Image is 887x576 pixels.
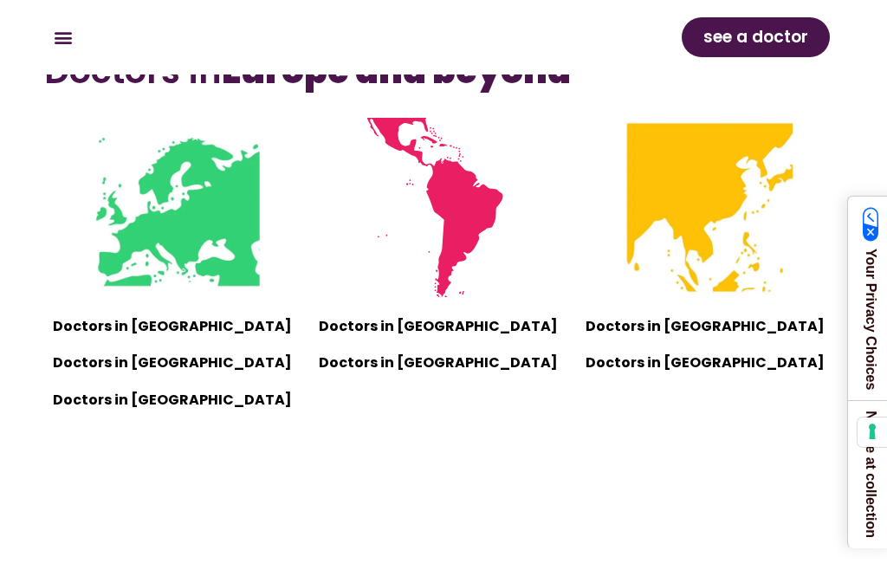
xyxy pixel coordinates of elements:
div: Menu Toggle [49,23,77,52]
p: Doctors in [GEOGRAPHIC_DATA] [53,351,301,375]
a: see a doctor [682,17,830,57]
p: Doctors in [GEOGRAPHIC_DATA] [586,351,834,375]
span: see a doctor [703,23,808,51]
p: Doctors in [GEOGRAPHIC_DATA] [319,314,567,339]
p: Doctors in [GEOGRAPHIC_DATA] [586,314,834,339]
img: Mini map of the countries where Doctorsa is available - Latin America [354,118,534,297]
p: Doctors in [GEOGRAPHIC_DATA] [319,351,567,375]
img: Mini map of the countries where Doctorsa is available - Europe, UK and Turkey [87,118,267,297]
img: California Consumer Privacy Act (CCPA) Opt-Out Icon [863,207,879,242]
button: Your consent preferences for tracking technologies [858,417,887,447]
p: Doctors in [GEOGRAPHIC_DATA] [53,388,301,412]
p: Doctors in [GEOGRAPHIC_DATA] [53,314,301,339]
img: Mini map of the countries where Doctorsa is available - Southeast Asia [620,118,800,297]
h3: Doctors in [44,50,843,92]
